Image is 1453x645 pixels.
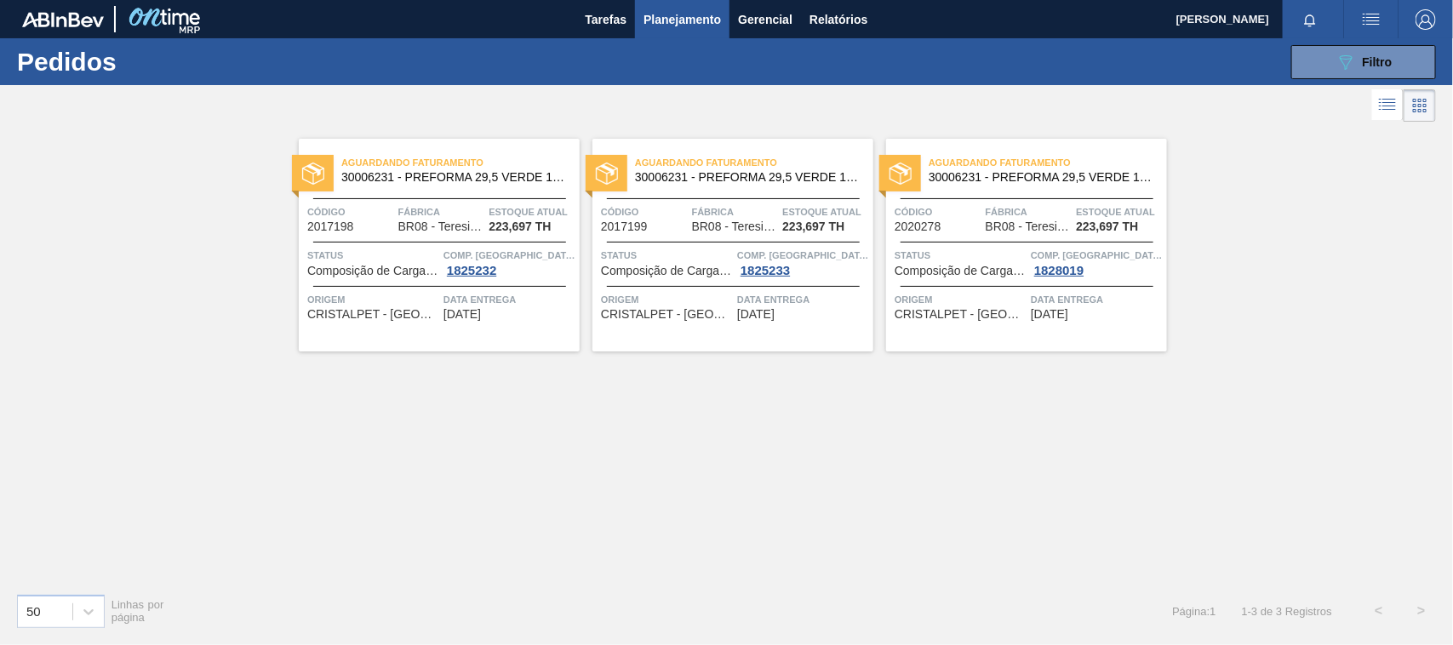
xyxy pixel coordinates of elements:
[782,203,869,220] span: Estoque atual
[1372,89,1404,122] div: Visão em Lista
[738,9,792,30] span: Gerencial
[929,171,1153,184] span: 30006231 - PREFORMA 29,5 VERDE 100% RECICLADA
[737,247,869,277] a: Comp. [GEOGRAPHIC_DATA]1825233
[895,247,1027,264] span: Status
[1242,605,1332,618] span: 1 - 3 de 3 Registros
[1291,45,1436,79] button: Filtro
[929,154,1167,171] span: Aguardando Faturamento
[1404,89,1436,122] div: Visão em Cards
[782,220,844,233] span: 223,697 TH
[737,291,869,308] span: Data entrega
[286,139,580,351] a: statusAguardando Faturamento30006231 - PREFORMA 29,5 VERDE 100% RECICLADACódigo2017198FábricaBR08...
[1031,247,1163,277] a: Comp. [GEOGRAPHIC_DATA]1828019
[307,291,439,308] span: Origem
[890,163,912,185] img: status
[341,171,566,184] span: 30006231 - PREFORMA 29,5 VERDE 100% RECICLADA
[895,291,1027,308] span: Origem
[737,247,869,264] span: Comp. Carga
[895,203,981,220] span: Código
[22,12,104,27] img: TNhmsLtSVTkK8tSr43FrP2fwEKptu5GPRR3wAAAABJRU5ErkJggg==
[737,308,775,321] span: 01/09/2025
[1031,247,1163,264] span: Comp. Carga
[307,220,354,233] span: 2017198
[644,9,721,30] span: Planejamento
[302,163,324,185] img: status
[601,265,733,277] span: Composição de Carga Aceita
[895,265,1027,277] span: Composição de Carga Aceita
[601,247,733,264] span: Status
[895,308,1027,321] span: CRISTALPET - CABO DE SANTO AGOSTINHO (PE)
[1172,605,1216,618] span: Página : 1
[692,220,777,233] span: BR08 - Teresina
[809,9,867,30] span: Relatórios
[601,291,733,308] span: Origem
[585,9,626,30] span: Tarefas
[307,247,439,264] span: Status
[601,220,648,233] span: 2017199
[895,220,941,233] span: 2020278
[635,171,860,184] span: 30006231 - PREFORMA 29,5 VERDE 100% RECICLADA
[26,604,41,619] div: 50
[601,203,688,220] span: Código
[737,264,793,277] div: 1825233
[443,264,500,277] div: 1825232
[489,203,575,220] span: Estoque atual
[986,203,1073,220] span: Fábrica
[596,163,618,185] img: status
[1031,264,1087,277] div: 1828019
[307,308,439,321] span: CRISTALPET - CABO DE SANTO AGOSTINHO (PE)
[307,203,394,220] span: Código
[692,203,779,220] span: Fábrica
[1400,590,1443,632] button: >
[398,203,485,220] span: Fábrica
[443,247,575,277] a: Comp. [GEOGRAPHIC_DATA]1825232
[398,220,483,233] span: BR08 - Teresina
[1363,55,1393,69] span: Filtro
[1031,291,1163,308] span: Data entrega
[341,154,580,171] span: Aguardando Faturamento
[443,247,575,264] span: Comp. Carga
[443,291,575,308] span: Data entrega
[1031,308,1068,321] span: 06/09/2025
[112,598,164,624] span: Linhas por página
[635,154,873,171] span: Aguardando Faturamento
[489,220,551,233] span: 223,697 TH
[1416,9,1436,30] img: Logout
[1076,220,1138,233] span: 223,697 TH
[580,139,873,351] a: statusAguardando Faturamento30006231 - PREFORMA 29,5 VERDE 100% RECICLADACódigo2017199FábricaBR08...
[307,265,439,277] span: Composição de Carga Aceita
[1076,203,1163,220] span: Estoque atual
[443,308,481,321] span: 30/08/2025
[986,220,1071,233] span: BR08 - Teresina
[1361,9,1381,30] img: userActions
[873,139,1167,351] a: statusAguardando Faturamento30006231 - PREFORMA 29,5 VERDE 100% RECICLADACódigo2020278FábricaBR08...
[1358,590,1400,632] button: <
[1283,8,1337,31] button: Notificações
[17,52,266,71] h1: Pedidos
[601,308,733,321] span: CRISTALPET - CABO DE SANTO AGOSTINHO (PE)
